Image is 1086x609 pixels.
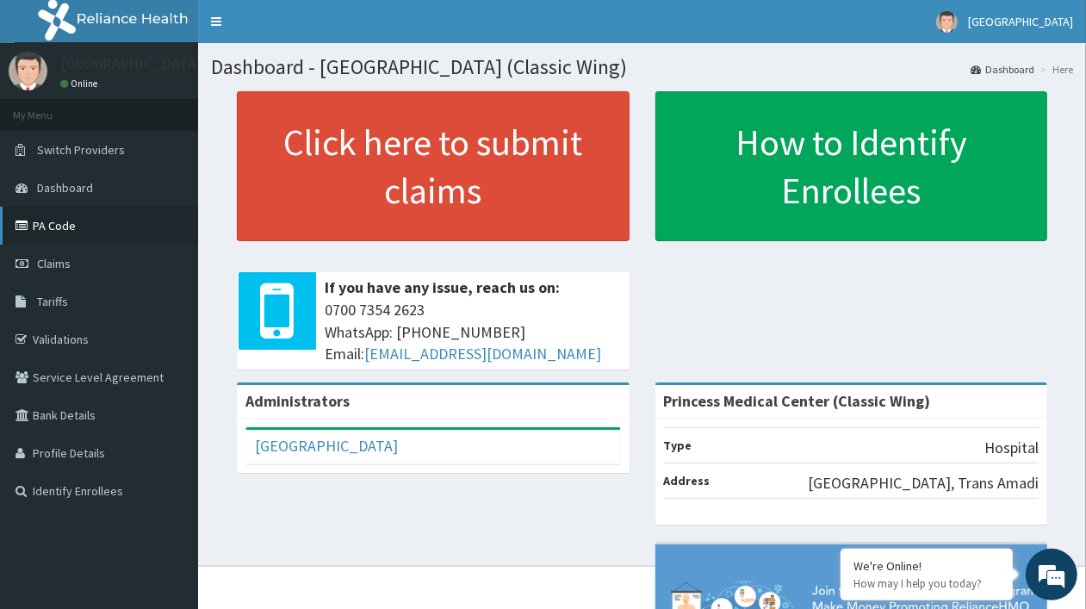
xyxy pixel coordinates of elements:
[37,256,71,271] span: Claims
[9,52,47,90] img: User Image
[325,277,560,297] b: If you have any issue, reach us on:
[37,294,68,309] span: Tariffs
[60,78,102,90] a: Online
[237,91,630,241] a: Click here to submit claims
[245,391,350,411] b: Administrators
[655,91,1048,241] a: How to Identify Enrollees
[37,180,93,196] span: Dashboard
[325,299,621,365] span: 0700 7354 2623 WhatsApp: [PHONE_NUMBER] Email:
[968,14,1073,29] span: [GEOGRAPHIC_DATA]
[936,11,958,33] img: User Image
[211,56,1073,78] h1: Dashboard - [GEOGRAPHIC_DATA] (Classic Wing)
[37,142,125,158] span: Switch Providers
[971,62,1034,77] a: Dashboard
[984,437,1039,459] p: Hospital
[664,391,931,411] strong: Princess Medical Center (Classic Wing)
[664,473,711,488] b: Address
[853,558,1000,574] div: We're Online!
[364,344,601,364] a: [EMAIL_ADDRESS][DOMAIN_NAME]
[664,438,692,453] b: Type
[808,472,1039,494] p: [GEOGRAPHIC_DATA], Trans Amadi
[1036,62,1073,77] li: Here
[853,576,1000,591] p: How may I help you today?
[255,436,398,456] a: [GEOGRAPHIC_DATA]
[60,56,202,71] p: [GEOGRAPHIC_DATA]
